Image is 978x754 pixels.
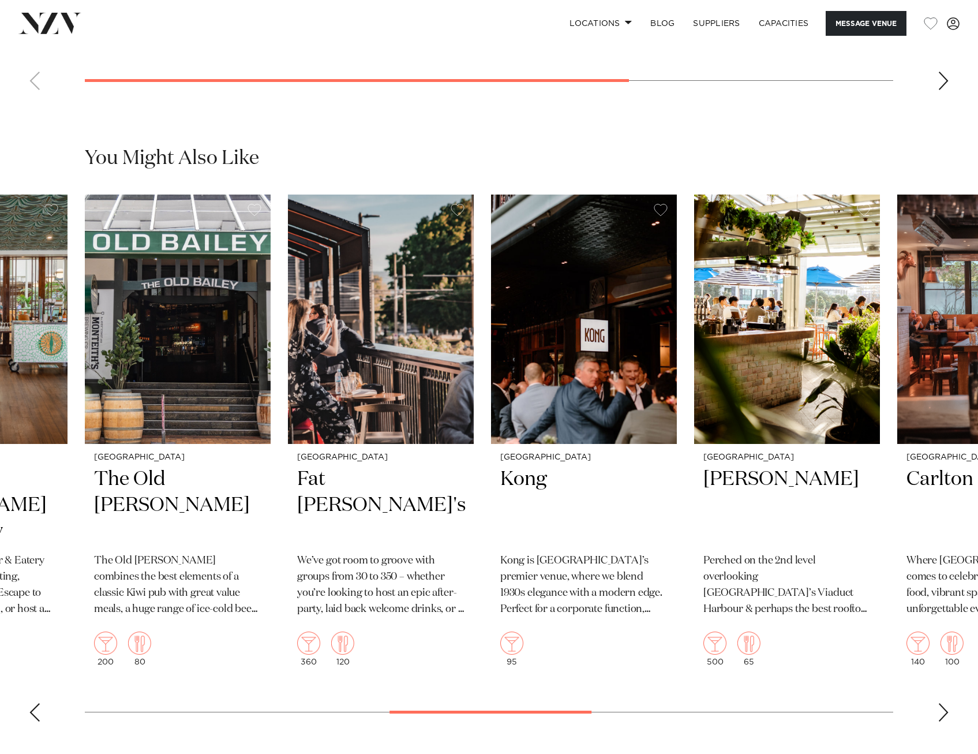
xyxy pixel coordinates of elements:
[694,195,880,675] swiper-slide: 10 / 16
[560,11,641,36] a: Locations
[491,195,677,675] a: [GEOGRAPHIC_DATA] Kong Kong is [GEOGRAPHIC_DATA]’s premier venue, where we blend 1930s elegance w...
[703,632,726,666] div: 500
[85,195,271,675] a: [GEOGRAPHIC_DATA] The Old [PERSON_NAME] The Old [PERSON_NAME] combines the best elements of a cla...
[85,195,271,675] swiper-slide: 7 / 16
[500,632,523,666] div: 95
[128,632,151,666] div: 80
[331,632,354,655] img: dining.png
[703,453,871,462] small: [GEOGRAPHIC_DATA]
[94,632,117,655] img: cocktail.png
[94,632,117,666] div: 200
[703,632,726,655] img: cocktail.png
[500,453,668,462] small: [GEOGRAPHIC_DATA]
[331,632,354,666] div: 120
[906,632,930,666] div: 140
[297,632,320,655] img: cocktail.png
[128,632,151,655] img: dining.png
[703,553,871,618] p: Perched on the 2nd level overlooking [GEOGRAPHIC_DATA]’s Viaduct Harbour & perhaps the best rooft...
[641,11,684,36] a: BLOG
[684,11,749,36] a: SUPPLIERS
[94,553,261,618] p: The Old [PERSON_NAME] combines the best elements of a classic Kiwi pub with great value meals, a ...
[940,632,964,666] div: 100
[491,195,677,675] swiper-slide: 9 / 16
[906,632,930,655] img: cocktail.png
[297,553,464,618] p: We’ve got room to groove with groups from 30 to 350 – whether you’re looking to host an epic afte...
[288,195,474,675] a: [GEOGRAPHIC_DATA] Fat [PERSON_NAME]'s We’ve got room to groove with groups from 30 to 350 – wheth...
[694,195,880,675] a: [GEOGRAPHIC_DATA] [PERSON_NAME] Perched on the 2nd level overlooking [GEOGRAPHIC_DATA]’s Viaduct ...
[18,13,81,33] img: nzv-logo.png
[500,466,668,544] h2: Kong
[940,632,964,655] img: dining.png
[297,466,464,544] h2: Fat [PERSON_NAME]'s
[750,11,818,36] a: Capacities
[703,466,871,544] h2: [PERSON_NAME]
[94,453,261,462] small: [GEOGRAPHIC_DATA]
[297,453,464,462] small: [GEOGRAPHIC_DATA]
[500,632,523,655] img: cocktail.png
[288,195,474,675] swiper-slide: 8 / 16
[826,11,906,36] button: Message Venue
[500,553,668,618] p: Kong is [GEOGRAPHIC_DATA]’s premier venue, where we blend 1930s elegance with a modern edge. Perf...
[737,632,760,655] img: dining.png
[85,145,259,171] h2: You Might Also Like
[737,632,760,666] div: 65
[94,466,261,544] h2: The Old [PERSON_NAME]
[297,632,320,666] div: 360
